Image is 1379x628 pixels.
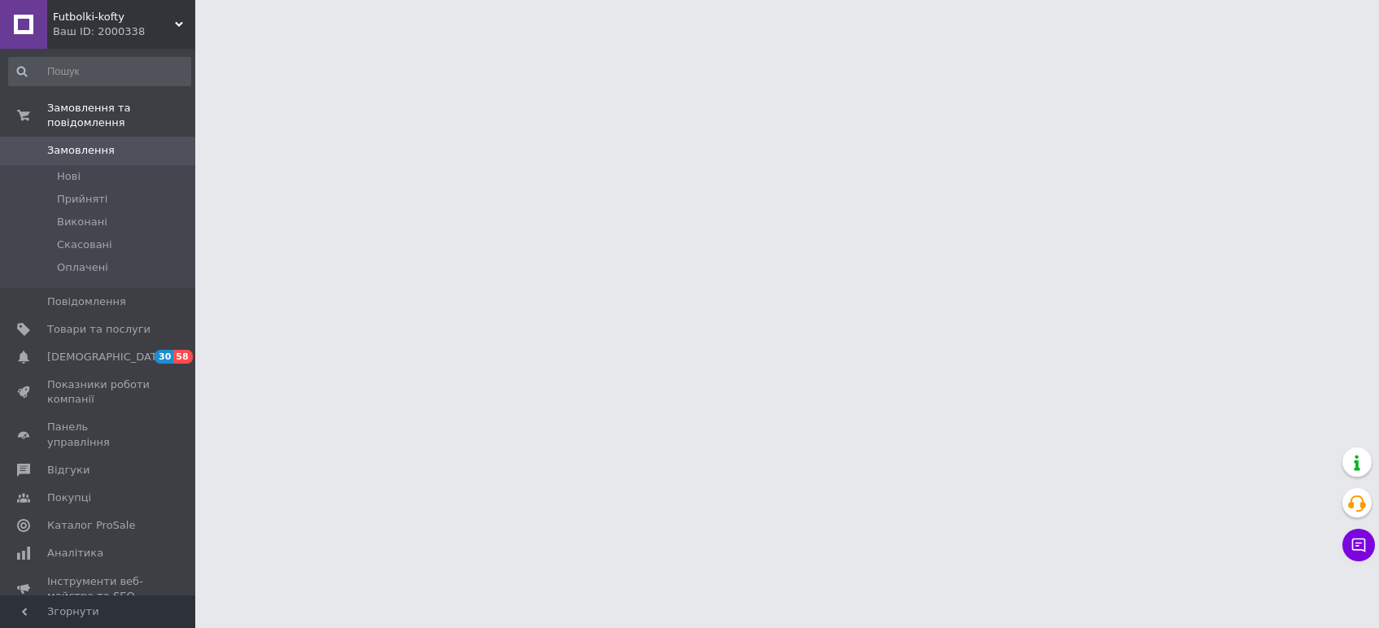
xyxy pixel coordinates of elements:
[155,350,173,364] span: 30
[47,143,115,158] span: Замовлення
[53,10,175,24] span: Futbolki-kofty
[47,294,126,309] span: Повідомлення
[8,57,191,86] input: Пошук
[57,215,107,229] span: Виконані
[47,518,135,533] span: Каталог ProSale
[47,350,168,364] span: [DEMOGRAPHIC_DATA]
[47,463,89,478] span: Відгуки
[57,169,81,184] span: Нові
[173,350,192,364] span: 58
[53,24,195,39] div: Ваш ID: 2000338
[57,192,107,207] span: Прийняті
[57,238,112,252] span: Скасовані
[47,546,103,560] span: Аналітика
[47,491,91,505] span: Покупці
[1342,529,1375,561] button: Чат з покупцем
[47,322,151,337] span: Товари та послуги
[47,574,151,604] span: Інструменти веб-майстра та SEO
[47,420,151,449] span: Панель управління
[47,101,195,130] span: Замовлення та повідомлення
[47,377,151,407] span: Показники роботи компанії
[57,260,108,275] span: Оплачені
